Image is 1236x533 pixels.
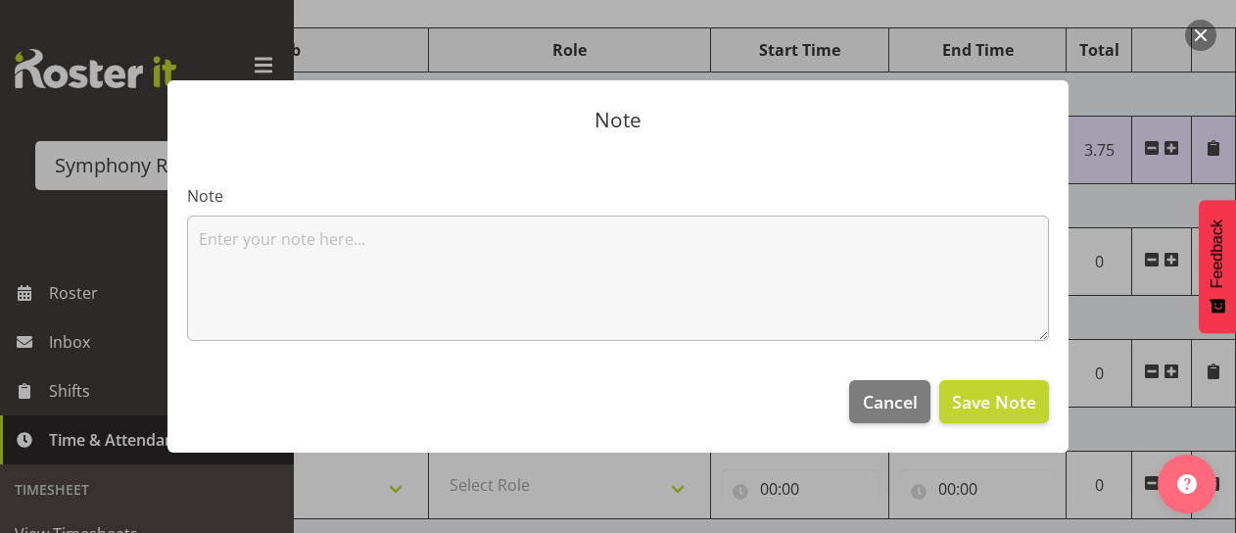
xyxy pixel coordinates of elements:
p: Note [187,110,1049,130]
span: Save Note [952,389,1036,414]
span: Cancel [863,389,918,414]
button: Cancel [849,380,929,423]
img: help-xxl-2.png [1177,474,1197,494]
button: Save Note [939,380,1049,423]
button: Feedback - Show survey [1199,200,1236,333]
label: Note [187,184,1049,208]
span: Feedback [1209,219,1226,288]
